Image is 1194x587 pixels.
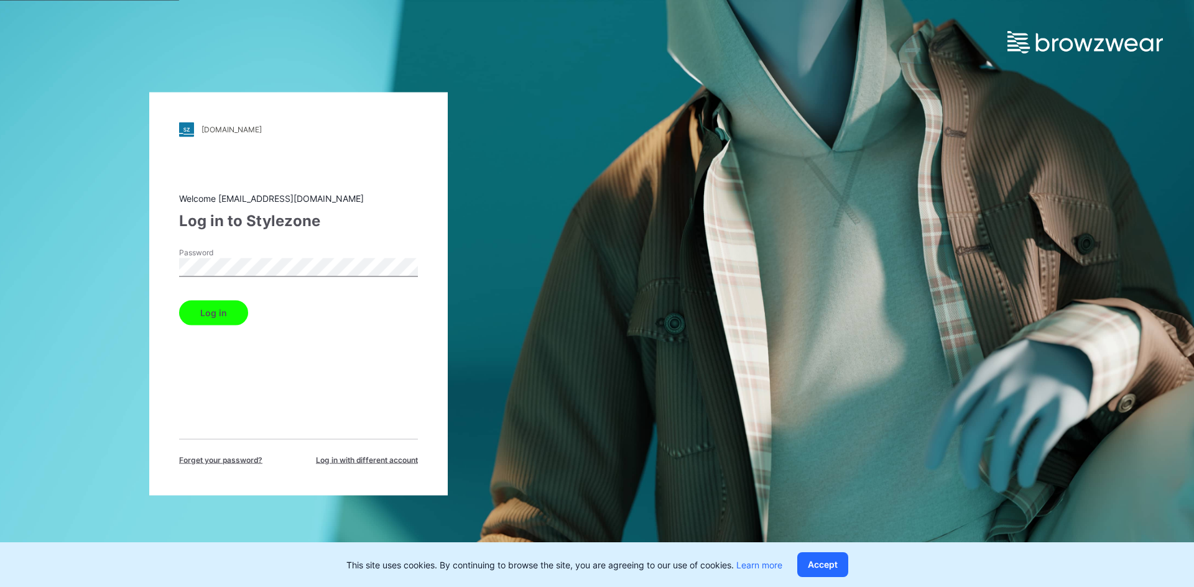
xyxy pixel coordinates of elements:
[346,558,782,571] p: This site uses cookies. By continuing to browse the site, you are agreeing to our use of cookies.
[179,247,266,258] label: Password
[201,125,262,134] div: [DOMAIN_NAME]
[179,191,418,204] div: Welcome [EMAIL_ADDRESS][DOMAIN_NAME]
[179,122,194,137] img: stylezone-logo.562084cfcfab977791bfbf7441f1a819.svg
[316,454,418,465] span: Log in with different account
[797,552,848,577] button: Accept
[736,560,782,570] a: Learn more
[179,122,418,137] a: [DOMAIN_NAME]
[179,300,248,325] button: Log in
[179,454,262,465] span: Forget your password?
[179,209,418,232] div: Log in to Stylezone
[1007,31,1163,53] img: browzwear-logo.e42bd6dac1945053ebaf764b6aa21510.svg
